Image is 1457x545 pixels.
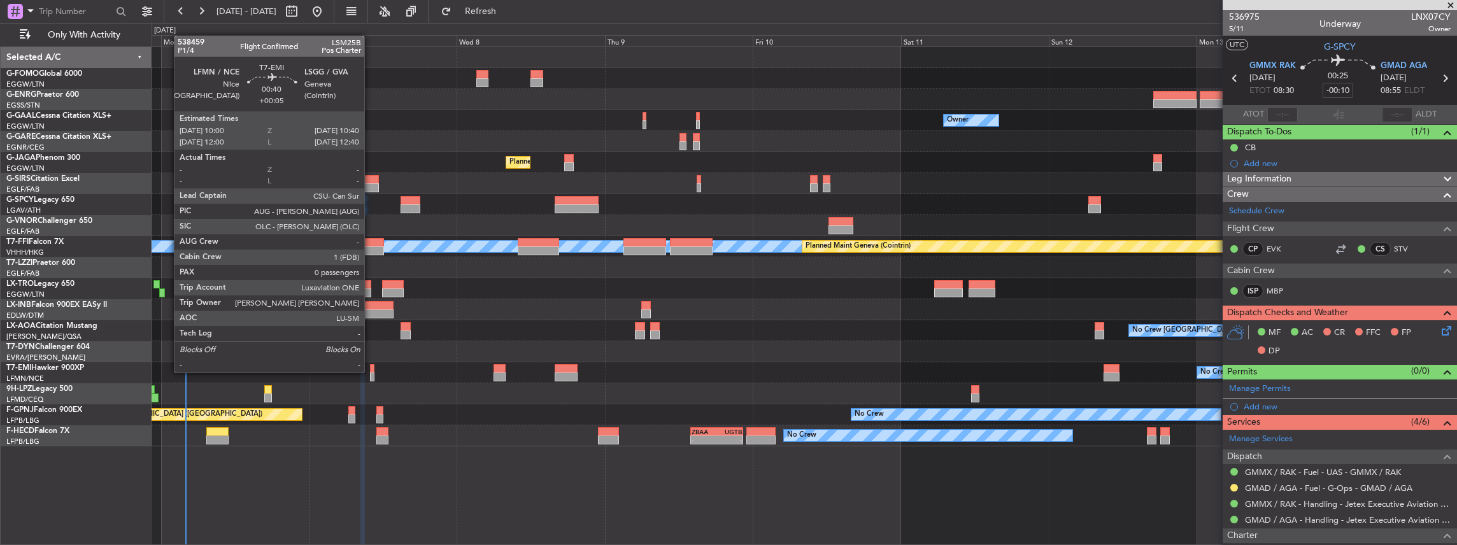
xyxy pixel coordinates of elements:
a: STV [1394,243,1423,255]
span: T7-FFI [6,238,29,246]
span: F-HECD [6,427,34,435]
a: GMMX / RAK - Fuel - UAS - GMMX / RAK [1245,467,1401,478]
div: Fri 10 [753,35,900,46]
a: [PERSON_NAME]/QSA [6,332,82,341]
a: T7-LZZIPraetor 600 [6,259,75,267]
span: (1/1) [1411,125,1430,138]
div: ZBAA [692,428,716,435]
div: Sun 12 [1049,35,1197,46]
a: LFPB/LBG [6,416,39,425]
span: Crew [1227,187,1249,202]
span: [DATE] [1249,72,1276,85]
span: ETOT [1249,85,1270,97]
span: Dispatch [1227,449,1262,464]
a: LGAV/ATH [6,206,41,215]
a: LFMN/NCE [6,374,44,383]
span: LX-INB [6,301,31,309]
div: Unplanned Maint [GEOGRAPHIC_DATA] ([GEOGRAPHIC_DATA]) [53,405,262,424]
a: LX-INBFalcon 900EX EASy II [6,301,107,309]
a: G-SPCYLegacy 650 [6,196,75,204]
span: G-ENRG [6,91,36,99]
a: GMAD / AGA - Fuel - G-Ops - GMAD / AGA [1245,483,1412,493]
button: Only With Activity [14,25,138,45]
span: Permits [1227,365,1257,379]
div: - [717,436,742,444]
span: G-VNOR [6,217,38,225]
span: T7-LZZI [6,259,32,267]
a: EDLW/DTM [6,311,44,320]
span: Services [1227,415,1260,430]
span: GMAD AGA [1381,60,1427,73]
span: ATOT [1243,108,1264,121]
span: Owner [1411,24,1451,34]
a: F-GPNJFalcon 900EX [6,406,82,414]
a: T7-FFIFalcon 7X [6,238,64,246]
div: - [692,436,716,444]
a: EGGW/LTN [6,122,45,131]
div: ISP [1242,284,1263,298]
div: CS [1370,242,1391,256]
div: No Crew [855,405,884,424]
div: Thu 9 [605,35,753,46]
span: AC [1302,327,1313,339]
a: EGSS/STN [6,101,40,110]
a: LFPB/LBG [6,437,39,446]
a: EGGW/LTN [6,290,45,299]
span: F-GPNJ [6,406,34,414]
span: Only With Activity [33,31,134,39]
a: EVRA/[PERSON_NAME] [6,353,85,362]
a: GMAD / AGA - Handling - Jetex Executive Aviation Morocco GMAD / AGA [1245,514,1451,525]
a: G-SIRSCitation Excel [6,175,80,183]
span: T7-DYN [6,343,35,351]
span: [DATE] [1381,72,1407,85]
div: UGTB [717,428,742,435]
span: 9H-LPZ [6,385,32,393]
button: Refresh [435,1,511,22]
span: LX-AOA [6,322,36,330]
div: Owner [947,111,969,130]
a: G-FOMOGlobal 6000 [6,70,82,78]
a: EGLF/FAB [6,269,39,278]
span: 5/11 [1229,24,1260,34]
div: No Crew [787,426,816,445]
div: Mon 13 [1197,35,1344,46]
a: G-VNORChallenger 650 [6,217,92,225]
span: 08:55 [1381,85,1401,97]
div: No Crew [GEOGRAPHIC_DATA] ([GEOGRAPHIC_DATA]) [1132,321,1316,340]
div: Wed 8 [457,35,604,46]
a: Schedule Crew [1229,205,1284,218]
a: LFMD/CEQ [6,395,43,404]
input: Trip Number [39,2,112,21]
span: Flight Crew [1227,222,1274,236]
span: (0/0) [1411,364,1430,378]
a: G-GARECessna Citation XLS+ [6,133,111,141]
div: Mon 6 [161,35,309,46]
div: CP [1242,242,1263,256]
span: G-FOMO [6,70,39,78]
a: T7-DYNChallenger 604 [6,343,90,351]
span: Dispatch To-Dos [1227,125,1291,139]
a: 9H-LPZLegacy 500 [6,385,73,393]
span: Cabin Crew [1227,264,1275,278]
a: EGGW/LTN [6,164,45,173]
span: G-GARE [6,133,36,141]
div: [DATE] [154,25,176,36]
span: FP [1402,327,1411,339]
span: G-JAGA [6,154,36,162]
span: GMMX RAK [1249,60,1296,73]
span: Dispatch Checks and Weather [1227,306,1348,320]
span: G-SIRS [6,175,31,183]
span: 00:25 [1328,70,1348,83]
div: No Crew [1200,363,1230,382]
a: G-GAALCessna Citation XLS+ [6,112,111,120]
span: G-SPCY [1324,40,1356,53]
a: G-JAGAPhenom 300 [6,154,80,162]
div: Tue 7 [309,35,457,46]
a: LX-AOACitation Mustang [6,322,97,330]
span: Charter [1227,528,1258,543]
span: 536975 [1229,10,1260,24]
span: FFC [1366,327,1381,339]
span: Leg Information [1227,172,1291,187]
button: UTC [1226,39,1248,50]
a: EGNR/CEG [6,143,45,152]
